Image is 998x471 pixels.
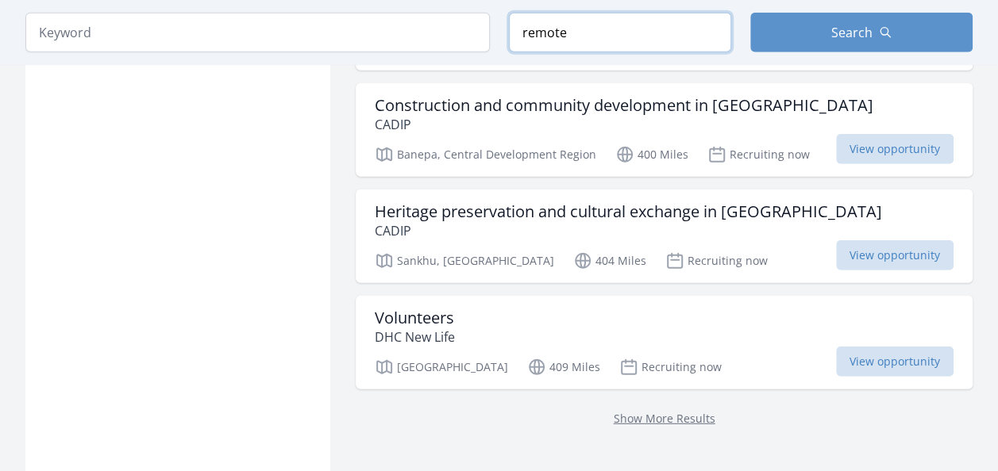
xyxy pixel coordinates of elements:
a: Construction and community development in [GEOGRAPHIC_DATA] CADIP Banepa, Central Development Reg... [356,83,973,177]
input: Location [509,13,731,52]
p: DHC New Life [375,327,455,347]
a: Show More Results [614,411,715,426]
p: Sankhu, [GEOGRAPHIC_DATA] [375,251,554,270]
button: Search [750,13,973,52]
span: View opportunity [836,240,954,270]
h3: Volunteers [375,308,455,327]
p: 409 Miles [527,358,600,377]
p: Recruiting now [619,358,722,377]
p: [GEOGRAPHIC_DATA] [375,358,508,377]
span: View opportunity [836,347,954,377]
span: Search [831,23,873,42]
p: Banepa, Central Development Region [375,145,596,164]
p: Recruiting now [665,251,768,270]
a: Heritage preservation and cultural exchange in [GEOGRAPHIC_DATA] CADIP Sankhu, [GEOGRAPHIC_DATA] ... [356,190,973,283]
p: CADIP [375,115,873,134]
h3: Construction and community development in [GEOGRAPHIC_DATA] [375,96,873,115]
h3: Heritage preservation and cultural exchange in [GEOGRAPHIC_DATA] [375,202,882,221]
p: 400 Miles [615,145,688,164]
span: View opportunity [836,134,954,164]
p: 404 Miles [573,251,646,270]
p: Recruiting now [707,145,810,164]
a: Volunteers DHC New Life [GEOGRAPHIC_DATA] 409 Miles Recruiting now View opportunity [356,296,973,389]
p: CADIP [375,221,882,240]
input: Keyword [25,13,490,52]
